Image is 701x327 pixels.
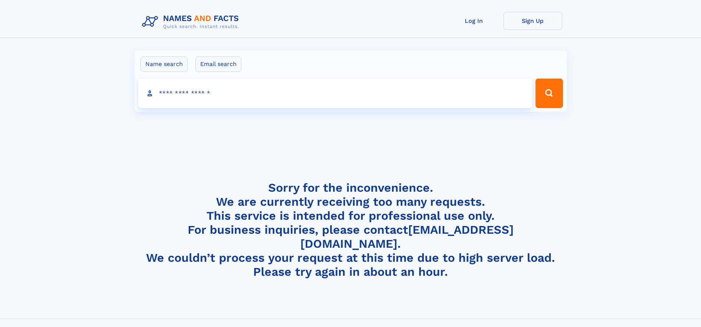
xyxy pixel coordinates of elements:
[139,181,562,279] h4: Sorry for the inconvenience. We are currently receiving too many requests. This service is intend...
[535,79,563,108] button: Search Button
[300,223,514,251] a: [EMAIL_ADDRESS][DOMAIN_NAME]
[141,56,188,72] label: Name search
[139,12,245,32] img: Logo Names and Facts
[138,79,532,108] input: search input
[503,12,562,30] a: Sign Up
[445,12,503,30] a: Log In
[195,56,241,72] label: Email search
